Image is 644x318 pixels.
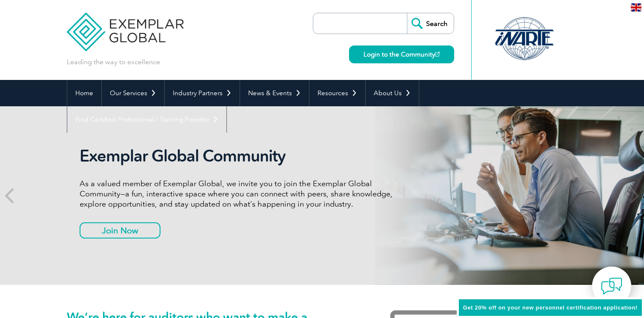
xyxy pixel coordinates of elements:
[80,179,399,209] p: As a valued member of Exemplar Global, we invite you to join the Exemplar Global Community—a fun,...
[67,106,226,133] a: Find Certified Professional / Training Provider
[80,222,160,238] a: Join Now
[349,45,454,63] a: Login to the Community
[165,80,240,106] a: Industry Partners
[435,52,440,57] img: open_square.png
[601,275,622,297] img: contact-chat.png
[67,57,160,67] p: Leading the way to excellence
[80,146,399,166] h2: Exemplar Global Community
[240,80,309,106] a: News & Events
[631,3,641,11] img: en
[366,80,419,106] a: About Us
[309,80,365,106] a: Resources
[102,80,164,106] a: Our Services
[67,80,101,106] a: Home
[407,13,454,34] input: Search
[463,304,638,311] span: Get 20% off on your new personnel certification application!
